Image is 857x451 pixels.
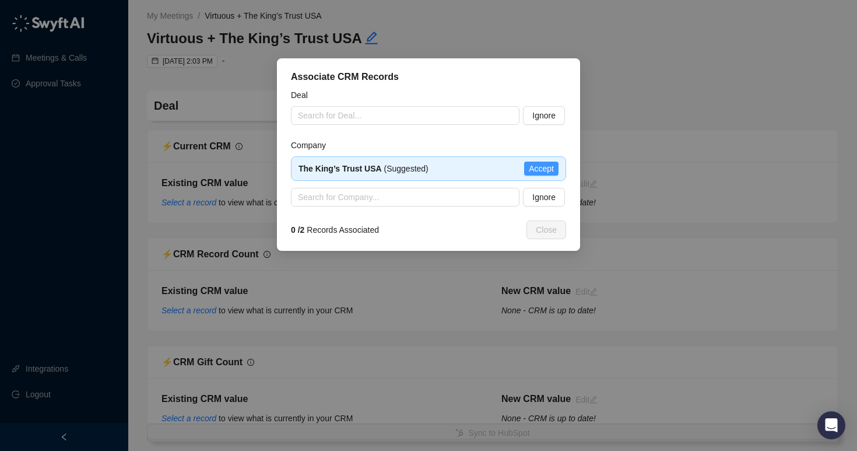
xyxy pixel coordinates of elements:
div: Open Intercom Messenger [817,411,845,439]
button: Ignore [523,188,565,207]
strong: The King’s Trust USA [298,164,382,173]
span: (Suggested) [298,164,428,173]
strong: 0 / 2 [291,225,304,235]
button: Ignore [523,106,565,125]
span: Accept [529,162,554,175]
span: Ignore [532,191,556,204]
button: Close [526,221,566,239]
label: Company [291,139,334,152]
span: Records Associated [291,223,379,236]
label: Deal [291,89,316,102]
button: Accept [524,162,559,176]
span: Ignore [532,109,556,122]
div: Associate CRM Records [291,70,566,84]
